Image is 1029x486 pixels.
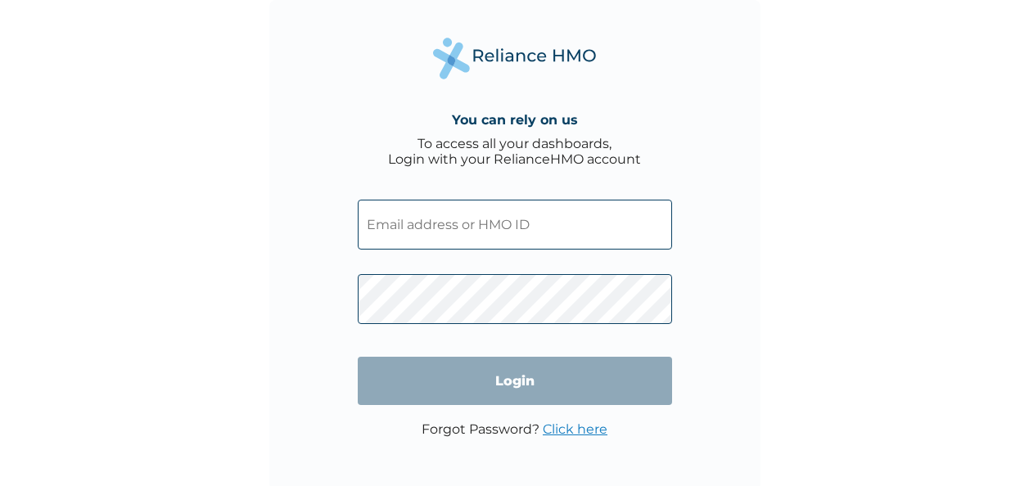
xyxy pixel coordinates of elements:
input: Email address or HMO ID [358,200,672,250]
input: Login [358,357,672,405]
div: To access all your dashboards, Login with your RelianceHMO account [388,136,641,167]
p: Forgot Password? [422,421,607,437]
img: Reliance Health's Logo [433,38,597,79]
h4: You can rely on us [452,112,578,128]
a: Click here [543,421,607,437]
